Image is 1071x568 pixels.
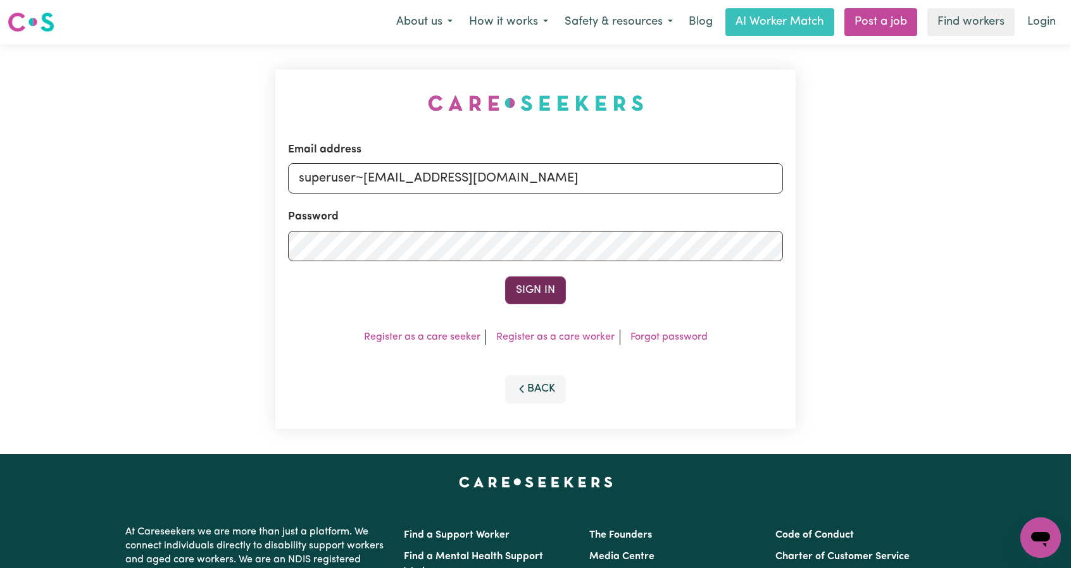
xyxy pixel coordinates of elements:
[388,9,461,35] button: About us
[364,332,480,342] a: Register as a care seeker
[288,163,783,194] input: Email address
[1020,8,1063,36] a: Login
[630,332,708,342] a: Forgot password
[288,209,339,225] label: Password
[505,375,566,403] button: Back
[8,8,54,37] a: Careseekers logo
[725,8,834,36] a: AI Worker Match
[288,142,361,158] label: Email address
[775,552,910,562] a: Charter of Customer Service
[496,332,615,342] a: Register as a care worker
[1020,517,1061,558] iframe: Button to launch messaging window
[927,8,1015,36] a: Find workers
[459,477,613,487] a: Careseekers home page
[589,552,654,562] a: Media Centre
[461,9,556,35] button: How it works
[844,8,917,36] a: Post a job
[505,276,566,304] button: Sign In
[404,530,510,540] a: Find a Support Worker
[556,9,681,35] button: Safety & resources
[775,530,854,540] a: Code of Conduct
[681,8,720,36] a: Blog
[589,530,652,540] a: The Founders
[8,11,54,34] img: Careseekers logo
